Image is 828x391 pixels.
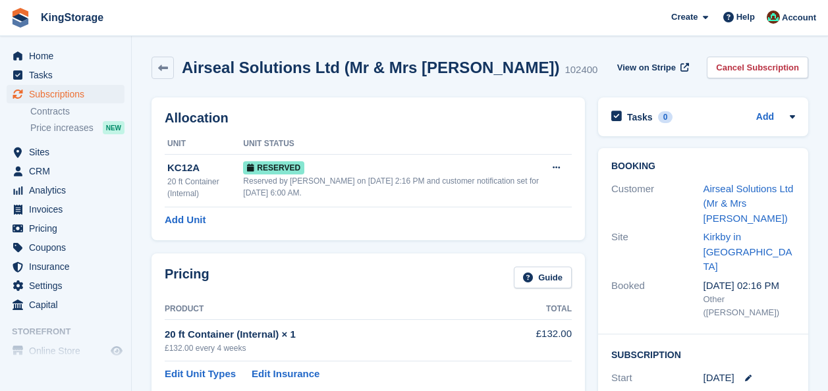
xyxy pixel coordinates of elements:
[704,231,792,272] a: Kirkby in [GEOGRAPHIC_DATA]
[611,371,704,386] div: Start
[165,213,206,228] a: Add Unit
[756,110,774,125] a: Add
[182,59,559,76] h2: Airseal Solutions Ltd (Mr & Mrs [PERSON_NAME])
[782,11,816,24] span: Account
[704,293,796,319] div: Other ([PERSON_NAME])
[7,276,124,295] a: menu
[627,111,653,123] h2: Tasks
[30,120,124,135] a: Price increases NEW
[7,238,124,257] a: menu
[167,161,243,176] div: KC12A
[7,200,124,219] a: menu
[11,8,30,28] img: stora-icon-8386f47178a22dfd0bd8f6a31ec36ba5ce8667c1dd55bd0f319d3a0aa187defe.svg
[29,143,108,161] span: Sites
[29,66,108,84] span: Tasks
[707,57,808,78] a: Cancel Subscription
[30,105,124,118] a: Contracts
[36,7,109,28] a: KingStorage
[7,342,124,360] a: menu
[611,182,704,226] div: Customer
[736,11,755,24] span: Help
[7,162,124,180] a: menu
[109,343,124,359] a: Preview store
[495,319,572,361] td: £132.00
[514,267,572,288] a: Guide
[29,85,108,103] span: Subscriptions
[252,367,319,382] a: Edit Insurance
[30,122,94,134] span: Price increases
[243,134,544,155] th: Unit Status
[611,161,795,172] h2: Booking
[165,134,243,155] th: Unit
[7,66,124,84] a: menu
[243,175,544,199] div: Reserved by [PERSON_NAME] on [DATE] 2:16 PM and customer notification set for [DATE] 6:00 AM.
[103,121,124,134] div: NEW
[165,111,572,126] h2: Allocation
[612,57,692,78] a: View on Stripe
[704,371,734,386] time: 2025-08-23 00:00:00 UTC
[617,61,676,74] span: View on Stripe
[565,63,597,78] div: 102400
[29,47,108,65] span: Home
[658,111,673,123] div: 0
[7,296,124,314] a: menu
[165,299,495,320] th: Product
[7,257,124,276] a: menu
[29,162,108,180] span: CRM
[165,342,495,354] div: £132.00 every 4 weeks
[7,181,124,199] a: menu
[29,296,108,314] span: Capital
[165,367,236,382] a: Edit Unit Types
[767,11,780,24] img: John King
[29,181,108,199] span: Analytics
[167,176,243,199] div: 20 ft Container (Internal)
[611,230,704,274] div: Site
[29,219,108,238] span: Pricing
[12,325,131,338] span: Storefront
[704,278,796,294] div: [DATE] 02:16 PM
[29,257,108,276] span: Insurance
[495,299,572,320] th: Total
[7,47,124,65] a: menu
[29,342,108,360] span: Online Store
[243,161,304,174] span: Reserved
[611,278,704,319] div: Booked
[704,183,794,224] a: Airseal Solutions Ltd (Mr & Mrs [PERSON_NAME])
[7,143,124,161] a: menu
[29,238,108,257] span: Coupons
[7,85,124,103] a: menu
[7,219,124,238] a: menu
[165,267,209,288] h2: Pricing
[165,327,495,342] div: 20 ft Container (Internal) × 1
[29,200,108,219] span: Invoices
[611,348,795,361] h2: Subscription
[29,276,108,295] span: Settings
[671,11,698,24] span: Create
